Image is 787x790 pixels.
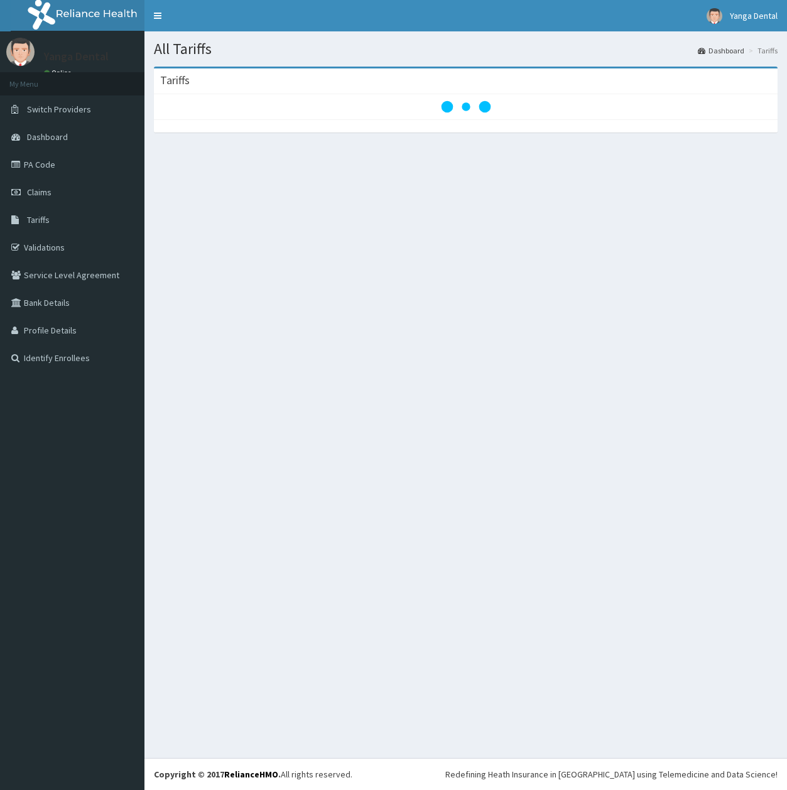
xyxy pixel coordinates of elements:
div: Redefining Heath Insurance in [GEOGRAPHIC_DATA] using Telemedicine and Data Science! [445,768,778,781]
h3: Tariffs [160,75,190,86]
a: RelianceHMO [224,769,278,780]
span: Yanga Dental [730,10,778,21]
span: Dashboard [27,131,68,143]
span: Switch Providers [27,104,91,115]
li: Tariffs [746,45,778,56]
a: Dashboard [698,45,744,56]
p: Yanga Dental [44,51,109,62]
a: Online [44,68,74,77]
h1: All Tariffs [154,41,778,57]
img: User Image [6,38,35,66]
span: Claims [27,187,52,198]
strong: Copyright © 2017 . [154,769,281,780]
img: User Image [707,8,722,24]
span: Tariffs [27,214,50,225]
footer: All rights reserved. [144,758,787,790]
svg: audio-loading [441,82,491,132]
